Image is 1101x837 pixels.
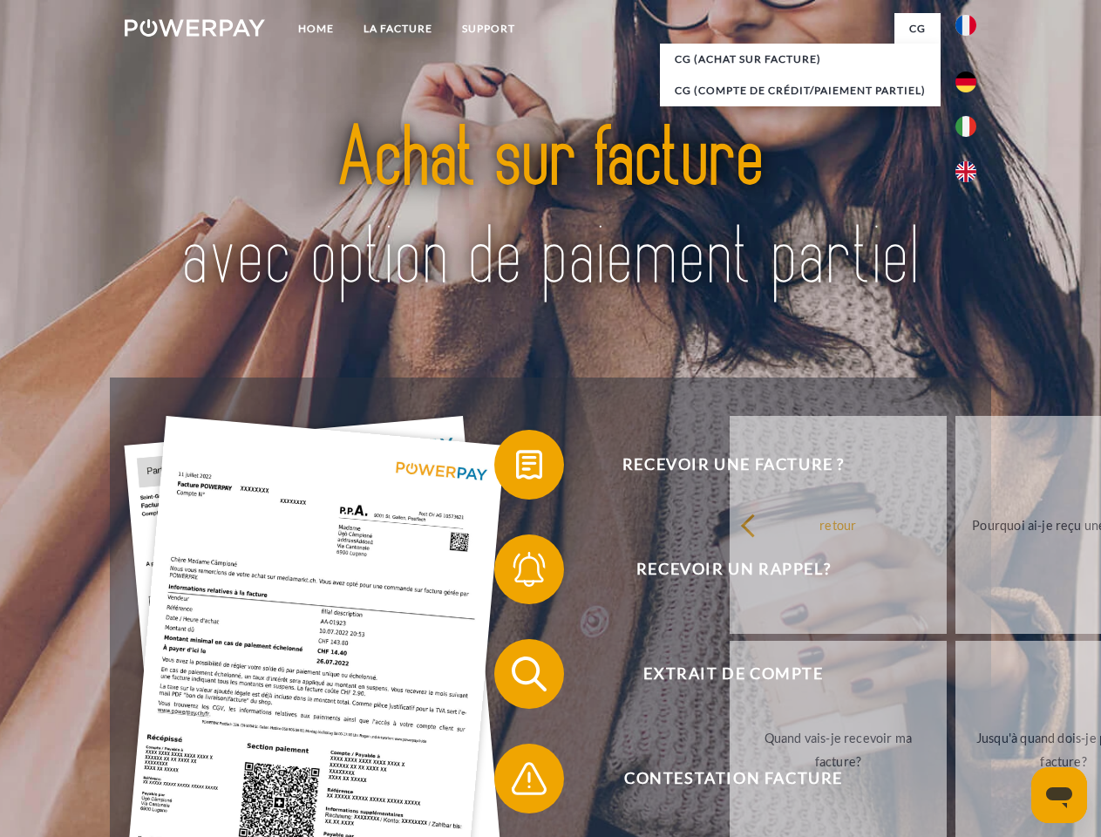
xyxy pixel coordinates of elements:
[955,15,976,36] img: fr
[283,13,349,44] a: Home
[349,13,447,44] a: LA FACTURE
[167,84,934,334] img: title-powerpay_fr.svg
[494,430,948,500] button: Recevoir une facture ?
[507,757,551,800] img: qb_warning.svg
[507,443,551,487] img: qb_bill.svg
[507,548,551,591] img: qb_bell.svg
[494,534,948,604] button: Recevoir un rappel?
[955,71,976,92] img: de
[447,13,530,44] a: Support
[894,13,941,44] a: CG
[494,744,948,813] button: Contestation Facture
[740,726,936,773] div: Quand vais-je recevoir ma facture?
[955,116,976,137] img: it
[660,75,941,106] a: CG (Compte de crédit/paiement partiel)
[125,19,265,37] img: logo-powerpay-white.svg
[494,639,948,709] button: Extrait de compte
[740,513,936,536] div: retour
[955,161,976,182] img: en
[507,652,551,696] img: qb_search.svg
[660,44,941,75] a: CG (achat sur facture)
[1031,767,1087,823] iframe: Bouton de lancement de la fenêtre de messagerie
